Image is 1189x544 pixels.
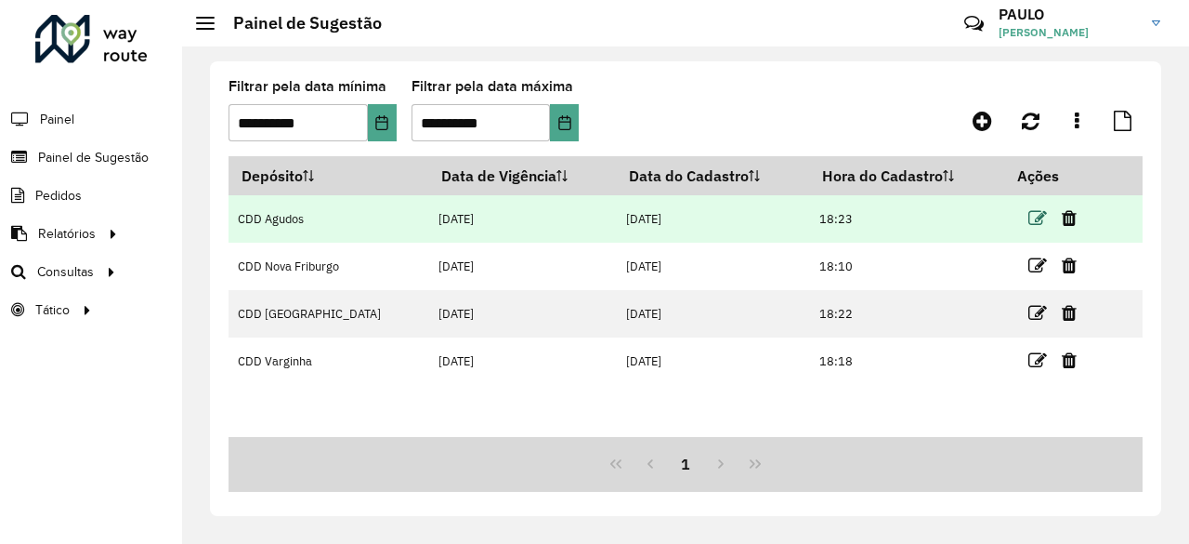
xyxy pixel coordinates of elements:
td: [DATE] [617,290,810,338]
a: Editar [1028,300,1047,325]
a: Editar [1028,253,1047,278]
span: Consultas [37,262,94,282]
th: Ações [1004,156,1116,195]
h2: Painel de Sugestão [215,13,382,33]
td: [DATE] [429,243,617,290]
th: Hora do Cadastro [810,156,1004,195]
span: Painel de Sugestão [38,148,149,167]
a: Editar [1028,348,1047,373]
td: [DATE] [429,338,617,385]
th: Data do Cadastro [617,156,810,195]
td: CDD Agudos [229,195,429,243]
td: CDD Varginha [229,338,429,385]
td: 18:10 [810,243,1004,290]
a: Excluir [1062,253,1077,278]
span: Pedidos [35,186,82,206]
td: CDD [GEOGRAPHIC_DATA] [229,290,429,338]
a: Editar [1028,206,1047,231]
button: Choose Date [550,104,579,141]
span: [PERSON_NAME] [999,24,1138,41]
td: 18:18 [810,338,1004,385]
td: [DATE] [429,290,617,338]
h3: PAULO [999,6,1138,23]
td: 18:22 [810,290,1004,338]
button: 1 [668,446,703,482]
span: Relatórios [38,224,96,244]
td: [DATE] [617,195,810,243]
td: [DATE] [617,243,810,290]
th: Depósito [229,156,429,195]
td: CDD Nova Friburgo [229,243,429,290]
a: Excluir [1062,348,1077,373]
a: Contato Rápido [954,4,994,44]
button: Choose Date [368,104,397,141]
td: 18:23 [810,195,1004,243]
a: Excluir [1062,300,1077,325]
span: Tático [35,300,70,320]
span: Painel [40,110,74,129]
td: [DATE] [429,195,617,243]
label: Filtrar pela data mínima [229,75,386,98]
th: Data de Vigência [429,156,617,195]
td: [DATE] [617,338,810,385]
label: Filtrar pela data máxima [412,75,573,98]
a: Excluir [1062,206,1077,231]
